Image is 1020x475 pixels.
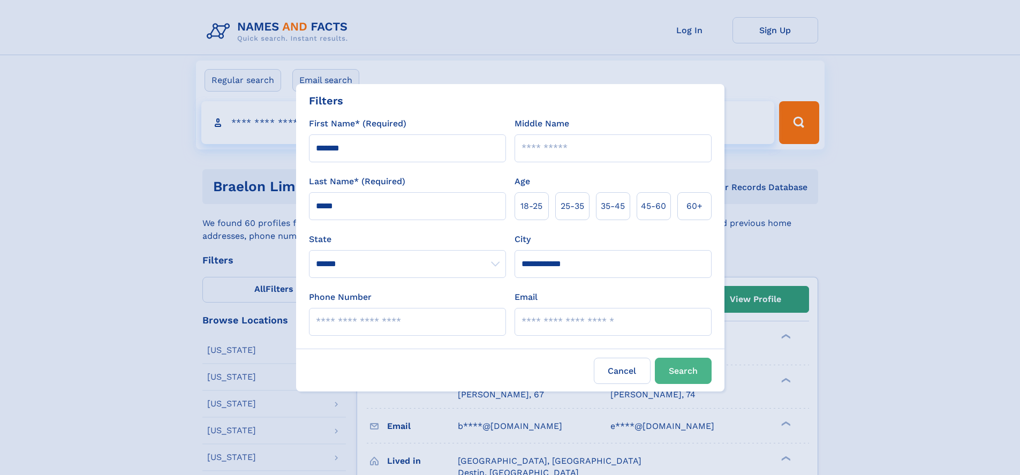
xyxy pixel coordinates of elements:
div: Filters [309,93,343,109]
span: 18‑25 [520,200,542,213]
label: First Name* (Required) [309,117,406,130]
span: 60+ [686,200,702,213]
button: Search [655,358,712,384]
span: 35‑45 [601,200,625,213]
label: Phone Number [309,291,372,304]
label: Cancel [594,358,651,384]
label: Last Name* (Required) [309,175,405,188]
label: City [515,233,531,246]
label: Email [515,291,538,304]
label: Age [515,175,530,188]
span: 45‑60 [641,200,666,213]
label: State [309,233,506,246]
span: 25‑35 [561,200,584,213]
label: Middle Name [515,117,569,130]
